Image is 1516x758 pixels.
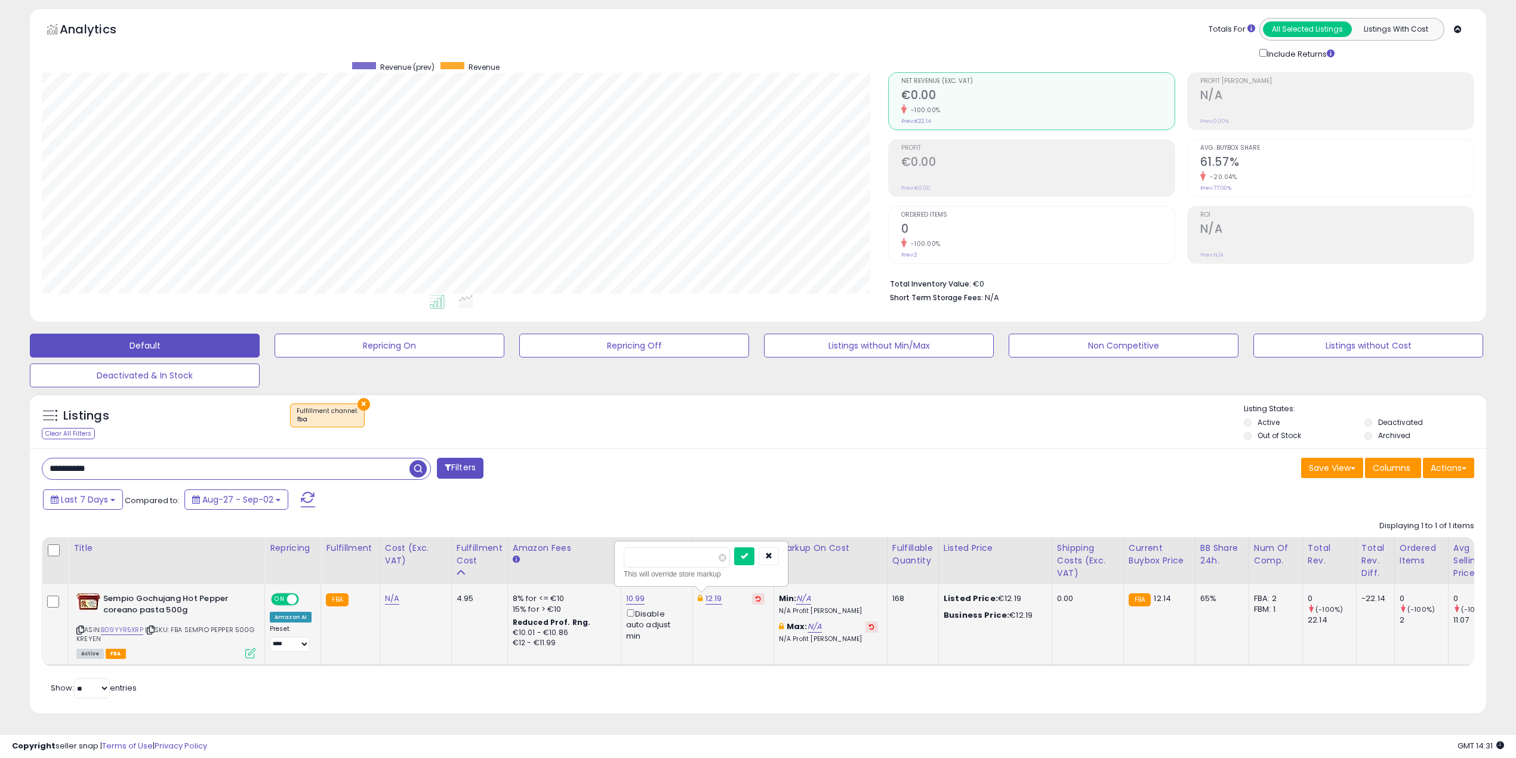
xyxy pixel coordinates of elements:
button: Save View [1301,458,1363,478]
small: FBA [326,593,348,606]
span: Last 7 Days [61,494,108,506]
button: Listings without Cost [1253,334,1483,358]
button: Actions [1423,458,1474,478]
small: Prev: €22.14 [901,118,931,125]
small: Prev: 77.00% [1200,184,1231,192]
p: N/A Profit [PERSON_NAME] [779,607,878,615]
div: BB Share 24h. [1200,542,1244,567]
small: (-100%) [1315,605,1343,614]
label: Out of Stock [1258,430,1301,440]
button: Non Competitive [1009,334,1238,358]
b: Min: [779,593,797,604]
div: 0 [1453,593,1502,604]
button: Repricing On [275,334,504,358]
span: ROI [1200,212,1474,218]
strong: Copyright [12,740,56,751]
div: Title [73,542,260,554]
div: 0.00 [1057,593,1114,604]
div: 0 [1308,593,1356,604]
span: N/A [985,292,999,303]
b: Total Inventory Value: [890,279,971,289]
button: Default [30,334,260,358]
div: Clear All Filters [42,428,95,439]
a: N/A [808,621,822,633]
small: FBA [1129,593,1151,606]
span: Compared to: [125,495,180,506]
button: All Selected Listings [1263,21,1352,37]
b: Max: [787,621,808,632]
div: Fulfillable Quantity [892,542,933,567]
label: Archived [1378,430,1410,440]
b: Listed Price: [944,593,998,604]
div: Amazon Fees [513,542,616,554]
span: Net Revenue (Exc. VAT) [901,78,1175,85]
button: Listings without Min/Max [764,334,994,358]
div: Total Rev. [1308,542,1351,567]
a: B09YYR5XRP [101,625,143,635]
span: All listings currently available for purchase on Amazon [76,649,104,659]
div: €12.19 [944,610,1043,621]
small: Prev: N/A [1200,251,1224,258]
span: Show: entries [51,682,137,694]
p: Listing States: [1244,403,1486,415]
div: Repricing [270,542,316,554]
span: Columns [1373,462,1410,474]
div: FBM: 1 [1254,604,1293,615]
a: Terms of Use [102,740,153,751]
button: Last 7 Days [43,489,123,510]
div: Ordered Items [1400,542,1443,567]
label: Active [1258,417,1280,427]
h2: N/A [1200,222,1474,238]
a: Privacy Policy [155,740,207,751]
small: Amazon Fees. [513,554,520,565]
div: Cost (Exc. VAT) [385,542,446,567]
div: Amazon AI [270,612,312,623]
div: Markup on Cost [779,542,882,554]
div: €12.19 [944,593,1043,604]
div: Fulfillment Cost [457,542,503,567]
div: Totals For [1209,24,1255,35]
div: Disable auto adjust min [626,607,683,642]
h2: 61.57% [1200,155,1474,171]
h5: Listings [63,408,109,424]
div: Num of Comp. [1254,542,1298,567]
small: Prev: €0.00 [901,184,930,192]
div: 0 [1400,593,1448,604]
h2: N/A [1200,88,1474,104]
h5: Analytics [60,21,140,41]
span: OFF [297,594,316,605]
div: 15% for > €10 [513,604,612,615]
button: Listings With Cost [1351,21,1440,37]
h2: €0.00 [901,88,1175,104]
b: Reduced Prof. Rng. [513,617,591,627]
div: ASIN: [76,593,255,657]
button: Columns [1365,458,1421,478]
span: Revenue (prev) [380,62,435,72]
div: 22.14 [1308,615,1356,625]
a: 10.99 [626,593,645,605]
button: × [358,398,370,411]
b: Short Term Storage Fees: [890,292,983,303]
button: Aug-27 - Sep-02 [184,489,288,510]
span: 2025-09-10 14:31 GMT [1458,740,1504,751]
div: Fulfillment [326,542,374,554]
small: -100.00% [907,239,941,248]
div: seller snap | | [12,741,207,752]
span: Profit [PERSON_NAME] [1200,78,1474,85]
a: N/A [385,593,399,605]
button: Repricing Off [519,334,749,358]
span: Avg. Buybox Share [1200,145,1474,152]
div: Total Rev. Diff. [1361,542,1389,580]
span: ON [272,594,287,605]
span: Ordered Items [901,212,1175,218]
button: Filters [437,458,483,479]
small: (-100%) [1407,605,1435,614]
div: 8% for <= €10 [513,593,612,604]
small: (-100%) [1461,605,1489,614]
div: €10.01 - €10.86 [513,628,612,638]
button: Deactivated & In Stock [30,363,260,387]
div: Current Buybox Price [1129,542,1190,567]
div: Include Returns [1250,47,1349,60]
h2: €0.00 [901,155,1175,171]
div: 168 [892,593,929,604]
